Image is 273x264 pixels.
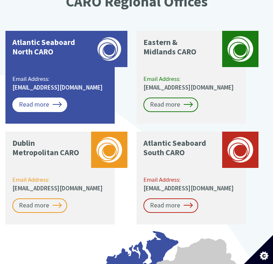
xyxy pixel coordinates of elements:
p: Email Address: [12,75,109,92]
a: Read more [143,98,198,112]
p: Email Address: [12,176,109,193]
a: Read more [12,198,67,213]
a: [EMAIL_ADDRESS][DOMAIN_NAME] [12,83,103,91]
a: [EMAIL_ADDRESS][DOMAIN_NAME] [143,83,234,91]
a: [EMAIL_ADDRESS][DOMAIN_NAME] [12,184,103,192]
p: Email Address: [143,176,240,193]
p: Atlantic Seaboard North CARO [12,38,80,66]
p: Eastern & Midlands CARO [143,38,211,66]
a: Read more [143,198,198,213]
button: Set cookie preferences [244,235,273,264]
a: Read more [12,98,67,112]
p: Dublin Metropolitan CARO [12,139,80,167]
p: Atlantic Seaboard South CARO [143,139,211,167]
p: Email Address: [143,75,240,92]
a: [EMAIL_ADDRESS][DOMAIN_NAME] [143,184,234,192]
